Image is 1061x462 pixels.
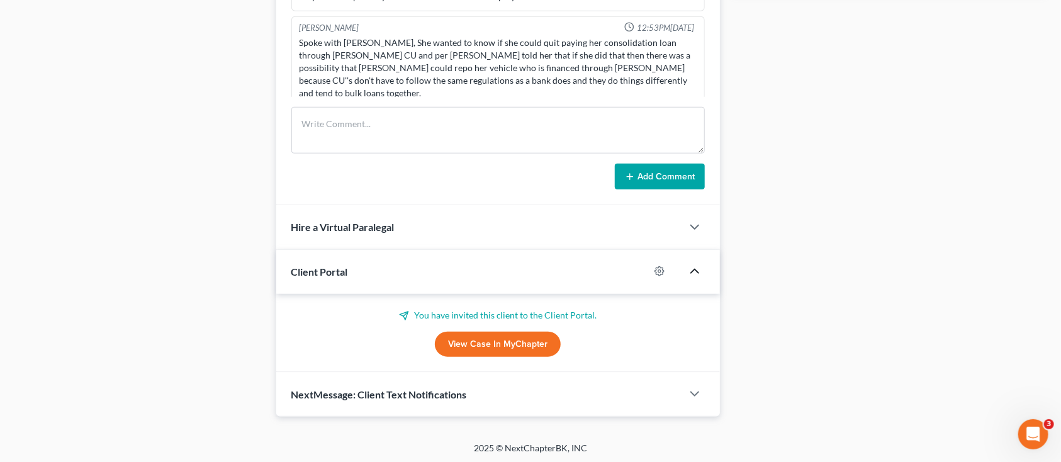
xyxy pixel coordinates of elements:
[1044,419,1054,429] span: 3
[637,22,694,34] span: 12:53PM[DATE]
[615,164,705,190] button: Add Comment
[291,266,348,278] span: Client Portal
[1018,419,1048,449] iframe: Intercom live chat
[291,309,705,322] p: You have invited this client to the Client Portal.
[435,332,561,357] a: View Case in MyChapter
[300,22,359,34] div: [PERSON_NAME]
[300,37,697,99] div: Spoke with [PERSON_NAME], She wanted to know if she could quit paying her consolidation loan thro...
[291,388,467,400] span: NextMessage: Client Text Notifications
[291,221,395,233] span: Hire a Virtual Paralegal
